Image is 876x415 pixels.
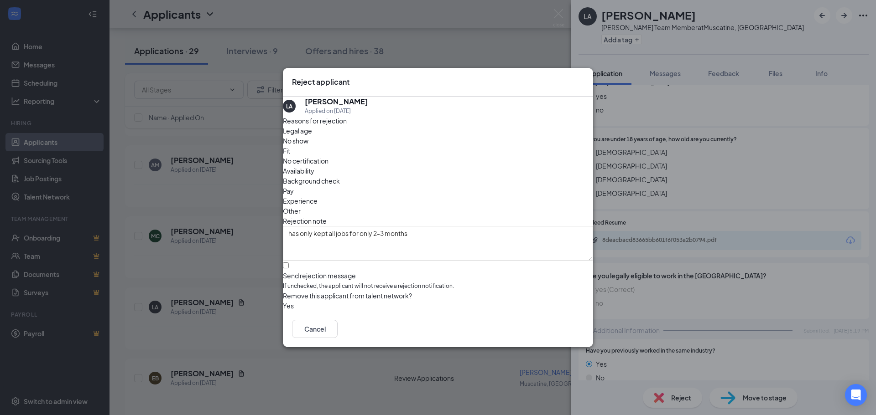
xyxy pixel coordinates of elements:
h3: Reject applicant [292,77,349,87]
span: Experience [283,196,318,206]
span: Yes [283,301,294,311]
textarea: has only kept all jobs for only 2-3 months [283,226,593,261]
span: Legal age [283,126,312,136]
span: Availability [283,166,314,176]
span: Other [283,206,301,216]
div: Open Intercom Messenger [845,384,867,406]
div: Applied on [DATE] [305,107,368,116]
span: No show [283,136,308,146]
div: Send rejection message [283,271,593,280]
input: Send rejection messageIf unchecked, the applicant will not receive a rejection notification. [283,262,289,268]
h5: [PERSON_NAME] [305,97,368,107]
span: Fit [283,146,290,156]
span: Pay [283,186,294,196]
span: Rejection note [283,217,327,225]
span: Background check [283,176,340,186]
span: No certification [283,156,328,166]
span: If unchecked, the applicant will not receive a rejection notification. [283,282,593,291]
div: LA [286,102,292,110]
span: Remove this applicant from talent network? [283,292,412,300]
button: Cancel [292,320,338,338]
span: Reasons for rejection [283,117,347,125]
